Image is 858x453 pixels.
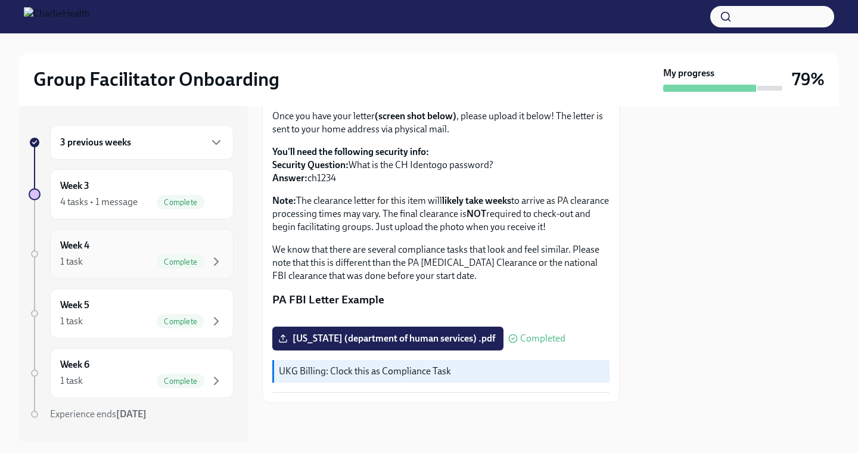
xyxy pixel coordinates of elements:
strong: NOT [467,208,486,219]
strong: (screen shot below) [375,110,456,122]
span: Complete [157,257,204,266]
span: Complete [157,377,204,386]
p: UKG Billing: Clock this as Compliance Task [279,365,605,378]
span: Complete [157,317,204,326]
label: [US_STATE] (department of human services) .pdf [272,327,503,350]
div: 4 tasks • 1 message [60,196,138,209]
p: Once you have your letter , please upload it below! The letter is sent to your home address via p... [272,110,610,136]
strong: Note: [272,195,296,206]
a: Week 61 taskComplete [29,348,234,398]
strong: Answer: [272,172,307,184]
strong: You'll need the following security info: [272,146,429,157]
p: We know that there are several compliance tasks that look and feel similar. Please note that this... [272,243,610,283]
h6: Week 3 [60,179,89,193]
h6: Week 5 [60,299,89,312]
span: Complete [157,198,204,207]
img: CharlieHealth [24,7,90,26]
p: The clearance letter for this item will to arrive as PA clearance processing times may vary. The ... [272,194,610,234]
div: 1 task [60,374,83,387]
p: What is the CH Identogo password? ch1234 [272,145,610,185]
div: 1 task [60,255,83,268]
h2: Group Facilitator Onboarding [33,67,279,91]
div: 3 previous weeks [50,125,234,160]
strong: My progress [663,67,714,80]
h6: Week 4 [60,239,89,252]
strong: Security Question: [272,159,349,170]
h6: 3 previous weeks [60,136,131,149]
h3: 79% [792,69,825,90]
span: Experience ends [50,408,147,420]
a: Week 41 taskComplete [29,229,234,279]
span: [US_STATE] (department of human services) .pdf [281,333,495,345]
h6: Week 6 [60,358,89,371]
strong: likely take weeks [442,195,511,206]
a: Week 34 tasks • 1 messageComplete [29,169,234,219]
a: Week 51 taskComplete [29,288,234,339]
div: 1 task [60,315,83,328]
span: Completed [520,334,565,343]
strong: [DATE] [116,408,147,420]
p: PA FBI Letter Example [272,292,610,308]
